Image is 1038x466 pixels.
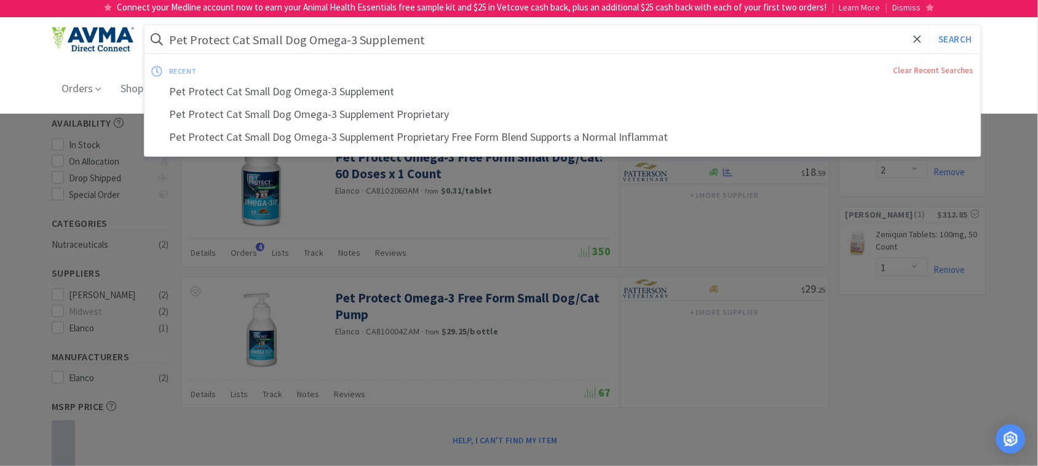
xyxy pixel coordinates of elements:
[930,25,981,53] button: Search
[832,1,834,13] span: |
[116,64,176,113] span: Shopping
[145,103,981,126] div: Pet Protect Cat Small Dog Omega-3 Supplement Proprietary
[885,1,888,13] span: |
[145,25,981,53] input: Search by item, sku, manufacturer, ingredient, size...
[145,81,981,103] div: Pet Protect Cat Small Dog Omega-3 Supplement
[145,126,981,149] div: Pet Protect Cat Small Dog Omega-3 Supplement Proprietary Free Form Blend Supports a Normal Inflammat
[52,26,134,52] img: e4e33dab9f054f5782a47901c742baa9_102.png
[893,2,921,13] span: Dismiss
[839,2,881,13] span: Learn More
[57,64,106,113] span: Orders
[893,65,973,76] a: Clear Recent Searches
[996,424,1026,454] div: Open Intercom Messenger
[169,61,545,81] div: recent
